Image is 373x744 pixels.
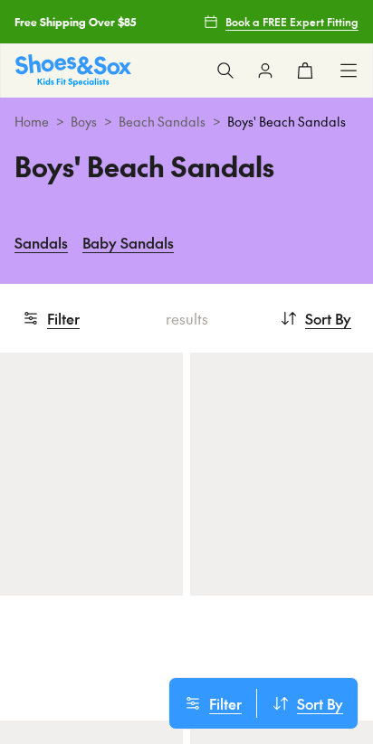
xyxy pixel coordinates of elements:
span: Boys' Beach Sandals [227,112,346,131]
button: Sort By [280,298,351,338]
a: Baby Sandals [82,222,174,262]
button: Filter [169,689,256,718]
a: Book a FREE Expert Fitting [204,5,359,38]
h1: Boys' Beach Sandals [14,146,359,186]
span: Book a FREE Expert Fitting [225,14,359,30]
span: Sort By [297,692,343,714]
a: Sandals [14,222,68,262]
button: Filter [22,298,80,338]
span: Sort By [305,307,351,329]
a: Home [14,112,49,131]
a: Boys [71,112,97,131]
div: > > > [14,112,359,131]
a: Shoes & Sox [15,54,131,86]
a: Beach Sandals [119,112,206,131]
img: SNS_Logo_Responsive.svg [15,54,131,86]
button: Sort By [257,689,358,718]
